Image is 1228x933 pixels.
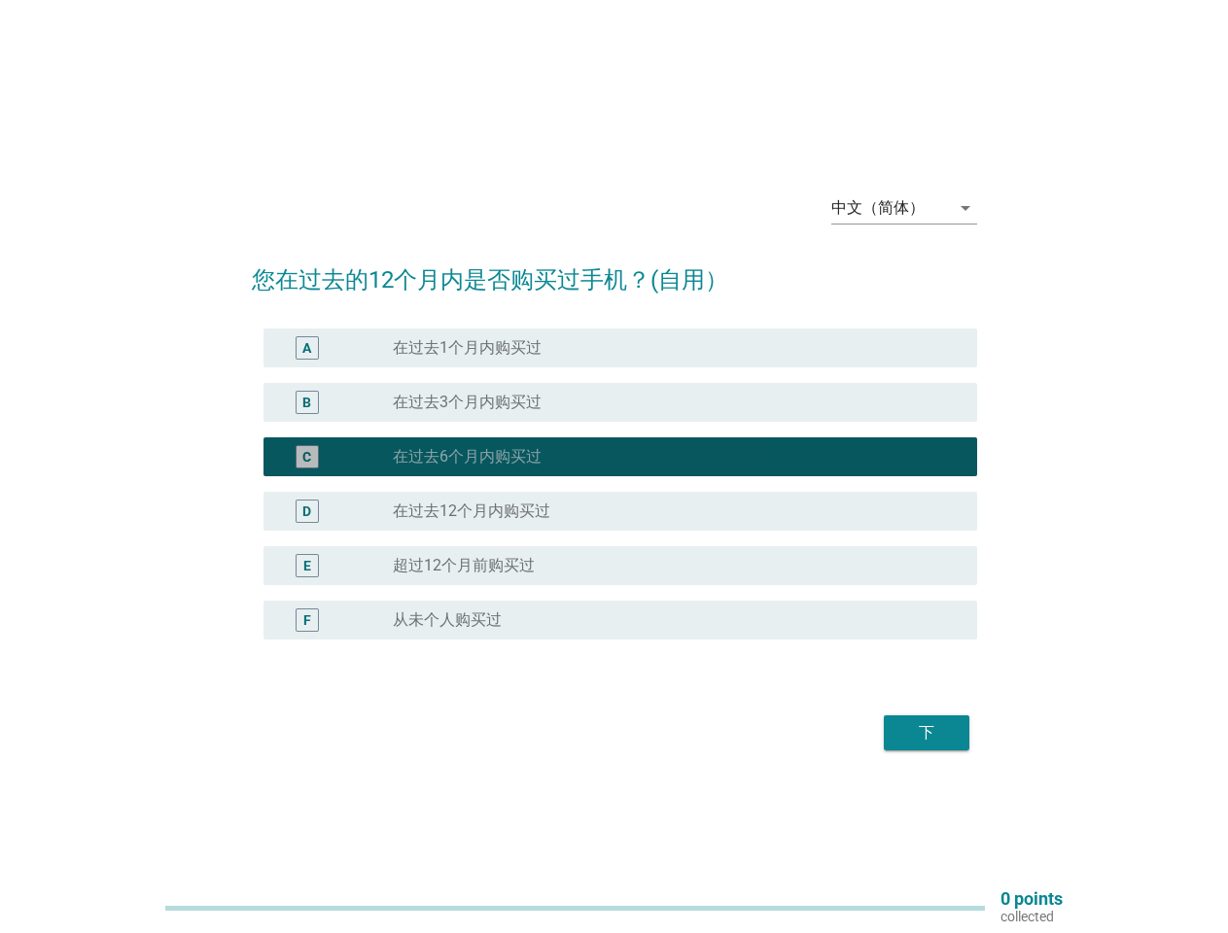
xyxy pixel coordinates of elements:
h2: 您在过去的12个月内是否购买过手机？(自用） [252,243,977,297]
div: E [303,556,311,576]
label: 在过去1个月内购买过 [393,338,542,358]
label: 在过去3个月内购买过 [393,393,542,412]
div: C [302,447,311,467]
button: 下 [884,715,969,750]
div: B [302,393,311,413]
div: F [303,610,311,631]
label: 从未个人购买过 [393,610,502,630]
div: 中文（简体） [831,199,925,217]
label: 在过去12个月内购买过 [393,501,550,521]
div: A [302,338,311,359]
label: 超过12个月前购买过 [393,556,535,575]
label: 在过去6个月内购买过 [393,447,542,466]
p: collected [1000,908,1063,925]
p: 0 points [1000,890,1063,908]
i: arrow_drop_down [954,196,977,220]
div: D [302,501,311,522]
div: 下 [899,721,954,744]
